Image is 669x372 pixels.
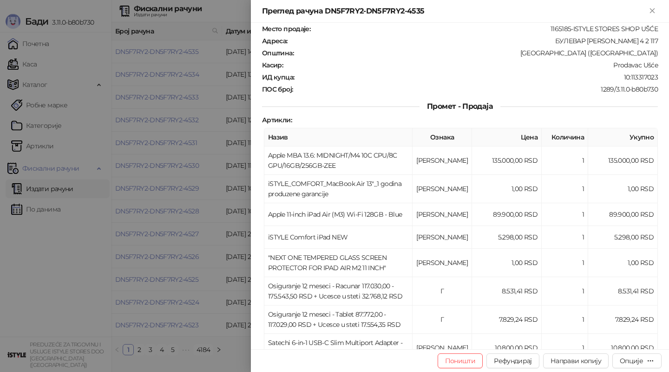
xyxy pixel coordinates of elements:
[542,249,588,277] td: 1
[588,175,658,203] td: 1,00 RSD
[542,226,588,249] td: 1
[438,353,483,368] button: Поништи
[262,73,294,81] strong: ИД купца :
[264,249,413,277] td: "NEXT ONE TEMPERED GLASS SCREEN PROTECTOR FOR IPAD AIR M2 11 INCH"
[472,277,542,306] td: 8.531,41 RSD
[311,25,659,33] div: 1165185-ISTYLE STORES SHOP UŠĆE
[551,357,601,365] span: Направи копију
[620,357,643,365] div: Опције
[542,203,588,226] td: 1
[413,203,472,226] td: [PERSON_NAME]
[264,203,413,226] td: Apple 11-inch iPad Air (M3) Wi-Fi 128GB - Blue
[542,306,588,334] td: 1
[264,306,413,334] td: Osiguranje 12 meseci - Tablet 87.772,00 - 117.029,00 RSD + Ucesce u steti 17.554,35 RSD
[472,249,542,277] td: 1,00 RSD
[413,226,472,249] td: [PERSON_NAME]
[647,6,658,17] button: Close
[472,226,542,249] td: 5.298,00 RSD
[264,334,413,362] td: Satechi 6-in-1 USB-C Slim Multiport Adapter - Silver
[413,128,472,146] th: Ознака
[543,353,609,368] button: Направи копију
[262,25,310,33] strong: Место продаје :
[542,146,588,175] td: 1
[289,37,659,45] div: БУЛЕВАР [PERSON_NAME] 4 2 117
[413,146,472,175] td: [PERSON_NAME]
[472,175,542,203] td: 1,00 RSD
[472,203,542,226] td: 89.900,00 RSD
[588,334,658,362] td: 10.800,00 RSD
[420,102,500,111] span: Промет - Продаја
[284,61,659,69] div: Prodavac Ušće
[262,116,292,124] strong: Артикли :
[472,334,542,362] td: 10.800,00 RSD
[413,249,472,277] td: [PERSON_NAME]
[262,85,293,93] strong: ПОС број :
[262,6,647,17] div: Преглед рачуна DN5F7RY2-DN5F7RY2-4535
[472,146,542,175] td: 135.000,00 RSD
[588,128,658,146] th: Укупно
[413,175,472,203] td: [PERSON_NAME]
[262,61,283,69] strong: Касир :
[413,306,472,334] td: Г
[588,226,658,249] td: 5.298,00 RSD
[264,128,413,146] th: Назив
[588,203,658,226] td: 89.900,00 RSD
[542,128,588,146] th: Количина
[588,249,658,277] td: 1,00 RSD
[413,334,472,362] td: [PERSON_NAME]
[295,73,659,81] div: 10:113317023
[472,306,542,334] td: 7.829,24 RSD
[264,226,413,249] td: iSTYLE Comfort iPad NEW
[294,85,659,93] div: 1289/3.11.0-b80b730
[542,277,588,306] td: 1
[264,175,413,203] td: iSTYLE_COMFORT_MacBook Air 13"_1 godina produzene garancije
[588,306,658,334] td: 7.829,24 RSD
[472,128,542,146] th: Цена
[588,277,658,306] td: 8.531,41 RSD
[542,175,588,203] td: 1
[542,334,588,362] td: 1
[264,277,413,306] td: Osiguranje 12 meseci - Racunar 117.030,00 - 175.543,50 RSD + Ucesce u steti 32.768,12 RSD
[612,353,662,368] button: Опције
[262,49,294,57] strong: Општина :
[413,277,472,306] td: Г
[588,146,658,175] td: 135.000,00 RSD
[295,49,659,57] div: [GEOGRAPHIC_DATA] ([GEOGRAPHIC_DATA])
[262,37,288,45] strong: Адреса :
[486,353,539,368] button: Рефундирај
[264,146,413,175] td: Apple MBA 13.6: MIDNIGHT/M4 10C CPU/8C GPU/16GB/256GB-ZEE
